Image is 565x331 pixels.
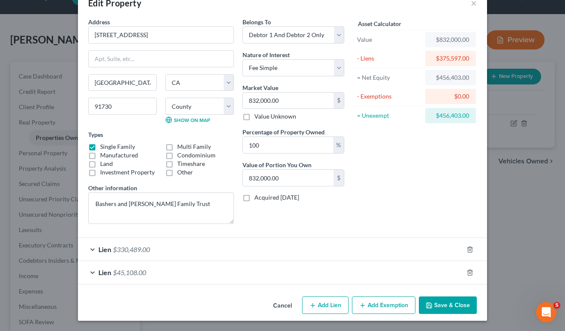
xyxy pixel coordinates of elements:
[88,130,103,139] label: Types
[357,54,421,63] div: - Liens
[177,142,211,151] label: Multi Family
[432,54,469,63] div: $375,597.00
[88,18,110,26] span: Address
[100,168,155,177] label: Investment Property
[88,98,157,115] input: Enter zip...
[333,137,344,153] div: %
[113,245,150,253] span: $330,489.00
[357,92,421,101] div: - Exemptions
[553,302,560,309] span: 5
[89,75,156,91] input: Enter city...
[358,19,401,28] label: Asset Calculator
[165,116,210,123] a: Show on Map
[88,183,137,192] label: Other information
[254,193,299,202] label: Acquired [DATE]
[242,18,271,26] span: Belongs To
[352,296,415,314] button: Add Exemption
[302,296,349,314] button: Add Lien
[242,50,290,59] label: Nature of Interest
[177,151,216,160] label: Condominium
[357,35,421,44] div: Value
[98,268,111,276] span: Lien
[254,112,296,121] label: Value Unknown
[432,111,469,120] div: $456,403.00
[243,137,333,153] input: 0.00
[243,170,334,186] input: 0.00
[100,151,138,160] label: Manufactured
[266,297,299,314] button: Cancel
[419,296,477,314] button: Save & Close
[100,142,135,151] label: Single Family
[357,111,421,120] div: = Unexempt
[432,92,469,101] div: $0.00
[334,170,344,186] div: $
[89,51,233,67] input: Apt, Suite, etc...
[334,93,344,109] div: $
[243,93,334,109] input: 0.00
[242,160,311,169] label: Value of Portion You Own
[98,245,111,253] span: Lien
[177,160,205,168] label: Timeshare
[357,73,421,82] div: = Net Equity
[113,268,146,276] span: $45,108.00
[177,168,193,177] label: Other
[242,128,325,136] label: Percentage of Property Owned
[100,160,113,168] label: Land
[432,35,469,44] div: $832,000.00
[242,83,278,92] label: Market Value
[432,73,469,82] div: $456,403.00
[536,302,556,322] iframe: Intercom live chat
[89,27,233,43] input: Enter address...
